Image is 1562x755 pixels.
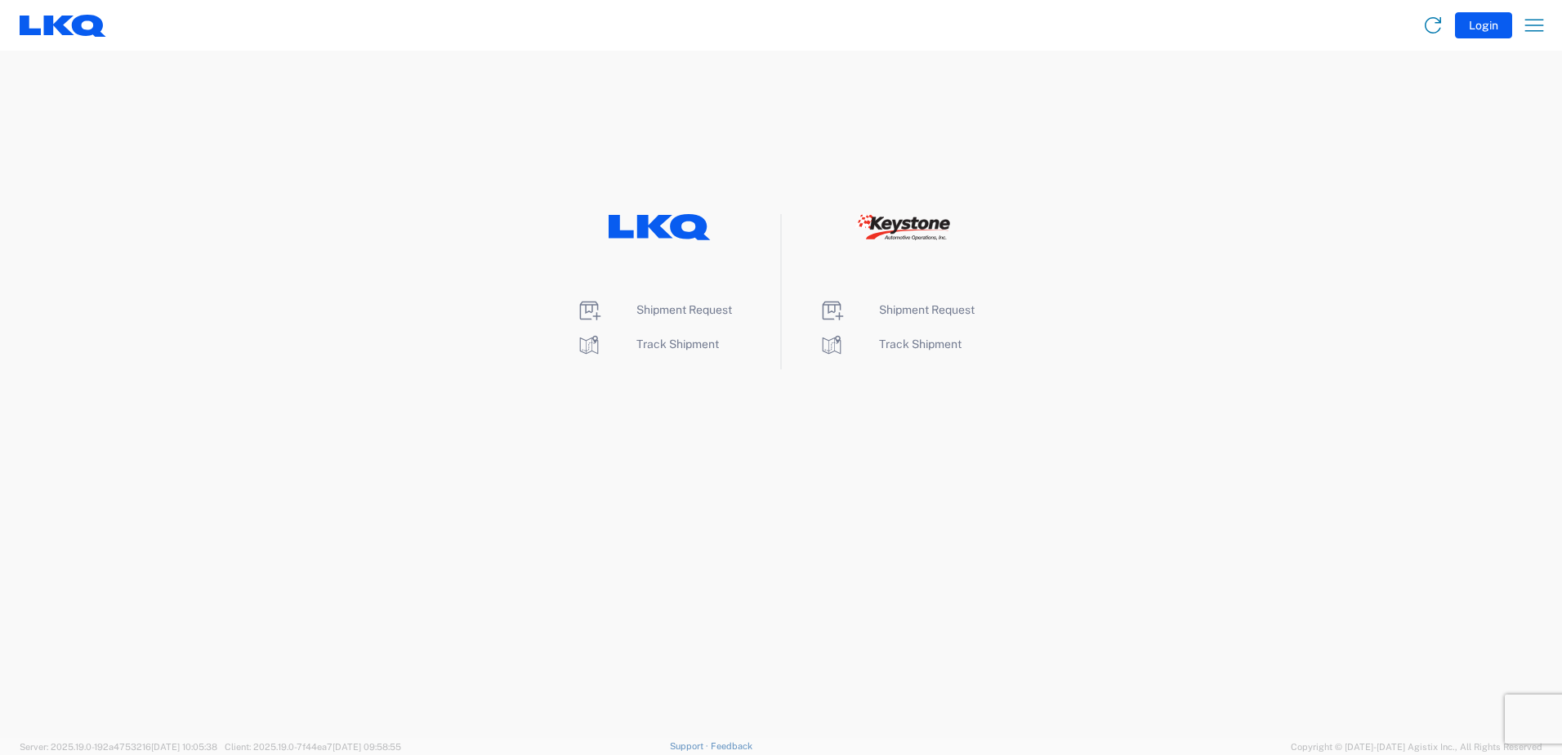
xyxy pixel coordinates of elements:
span: Track Shipment [879,337,962,351]
span: [DATE] 09:58:55 [332,742,401,752]
span: [DATE] 10:05:38 [151,742,217,752]
span: Server: 2025.19.0-192a4753216 [20,742,217,752]
span: Shipment Request [879,303,975,316]
span: Shipment Request [636,303,732,316]
a: Feedback [711,741,752,751]
a: Track Shipment [819,337,962,351]
span: Track Shipment [636,337,719,351]
button: Login [1455,12,1512,38]
a: Shipment Request [819,303,975,316]
span: Copyright © [DATE]-[DATE] Agistix Inc., All Rights Reserved [1291,739,1542,754]
span: Client: 2025.19.0-7f44ea7 [225,742,401,752]
a: Shipment Request [576,303,732,316]
a: Support [670,741,711,751]
a: Track Shipment [576,337,719,351]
